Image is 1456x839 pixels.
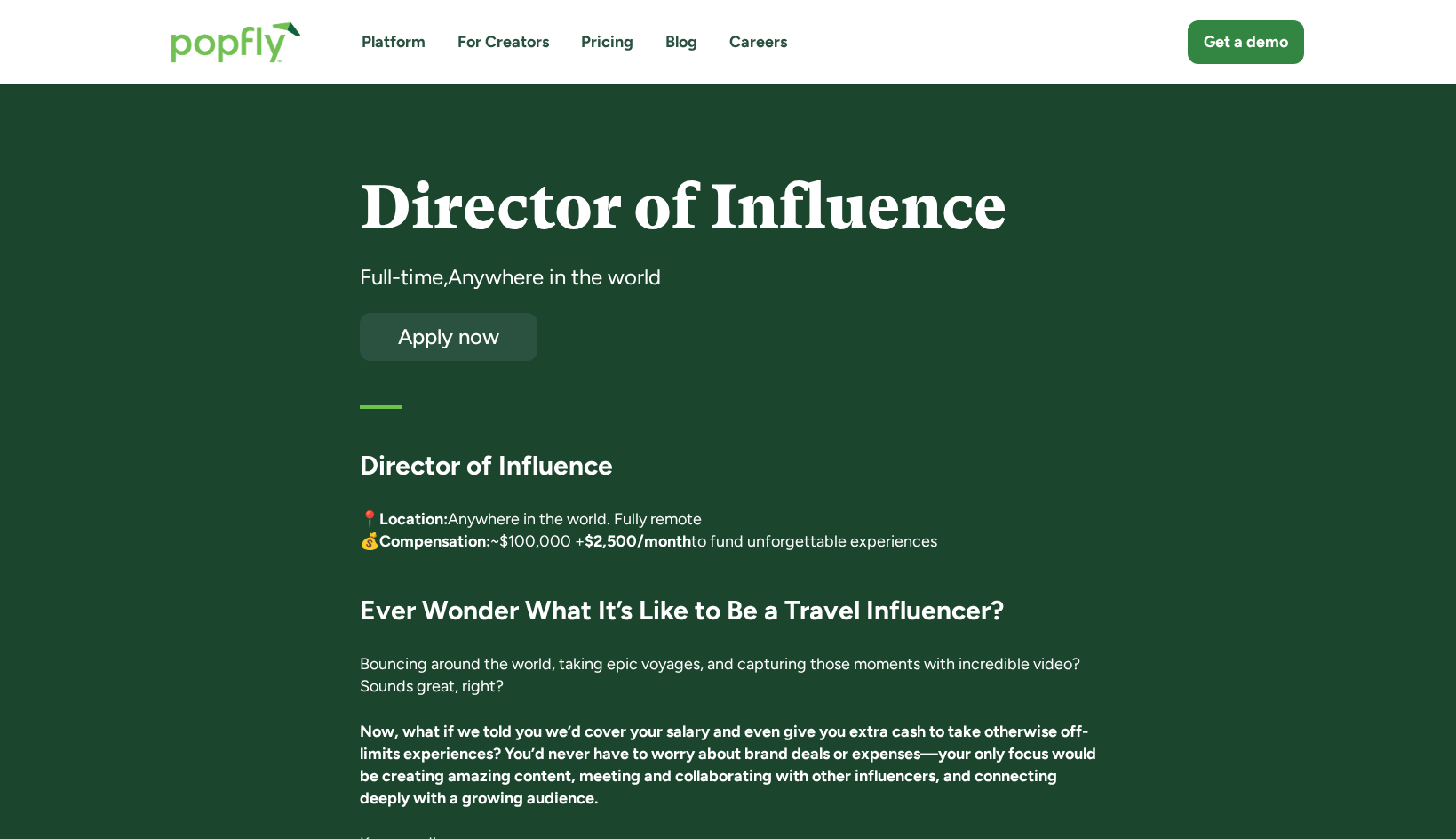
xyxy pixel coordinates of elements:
div: Apply now [376,325,521,348]
a: home [153,4,319,81]
a: Blog [665,31,697,53]
p: Bouncing around the world, taking epic voyages, and capturing those moments with incredible video... [360,653,1096,698]
a: For Creators [457,31,549,53]
h5: First listed: [360,382,441,404]
strong: Director of Influence [360,449,613,482]
p: 📍 Anywhere in the world. Fully remote 💰 ~$100,000 + to fund unforgettable experiences [360,508,1096,553]
div: Full-time [360,263,443,292]
div: Get a demo [1204,31,1288,53]
div: , [443,263,448,292]
strong: Compensation: [379,531,490,551]
a: Apply now [360,313,537,361]
a: Get a demo [1188,20,1304,64]
a: Careers [729,31,787,53]
h4: Director of Influence [360,173,1096,242]
strong: Now, what if we told you we’d cover your salary and even give you extra cash to take otherwise of... [360,722,1096,809]
div: Anywhere in the world [448,263,661,292]
a: Pricing [581,31,633,53]
strong: Ever Wonder What It’s Like to Be a Travel Influencer? [360,594,1004,627]
a: Platform [362,31,426,53]
strong: Location: [379,509,448,529]
strong: $2,500/month [585,531,691,551]
div: [DATE] [457,382,1096,404]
